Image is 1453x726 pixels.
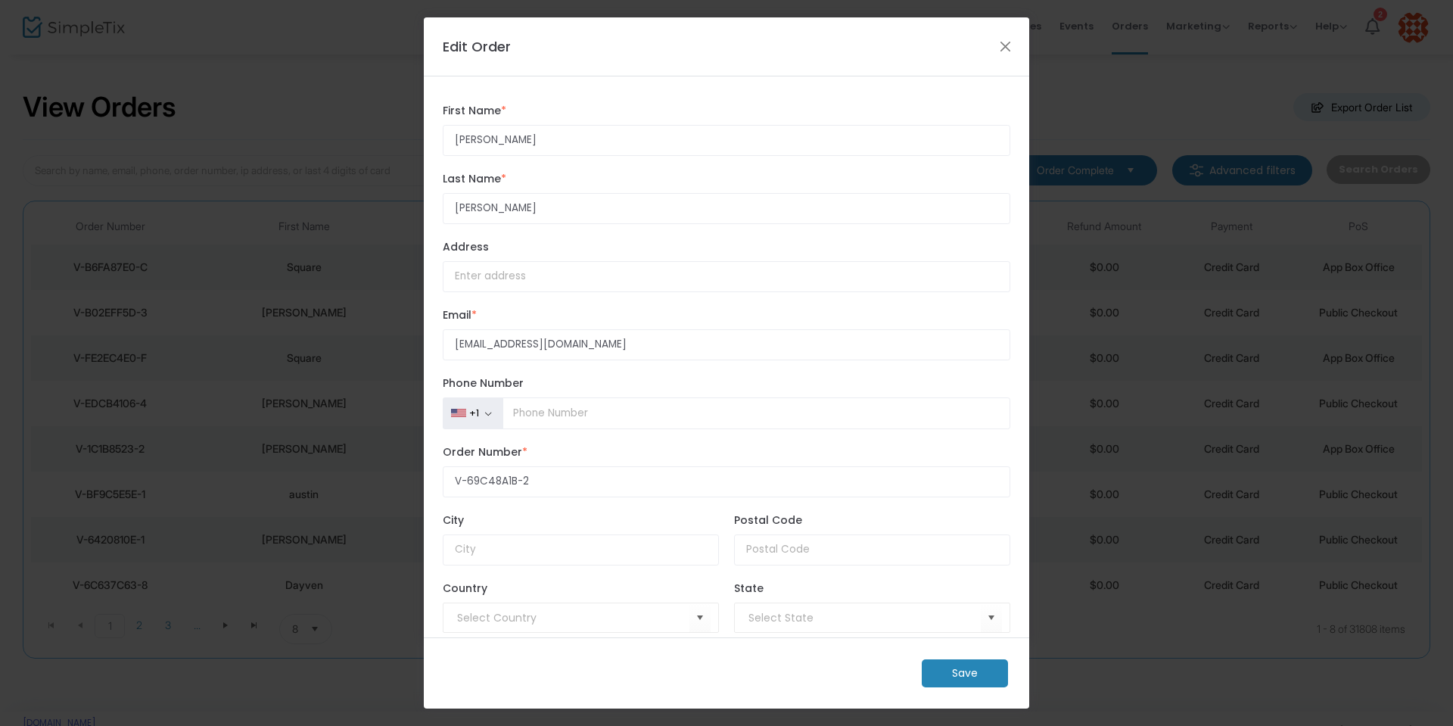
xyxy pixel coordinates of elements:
m-button: Save [922,659,1008,687]
label: Order Number [443,444,1010,460]
input: Enter last name [443,193,1010,224]
button: +1 [443,397,503,429]
input: Select Country [457,610,689,626]
input: Enter address [443,261,1010,292]
label: State [734,581,1010,597]
label: Address [443,239,1010,255]
button: Close [996,36,1016,56]
label: Email [443,307,1010,323]
input: Postal Code [734,534,1010,566]
input: Enter Order Number [443,466,1010,497]
input: Enter first name [443,125,1010,156]
label: First Name [443,103,1010,119]
input: NO DATA FOUND [748,610,981,626]
label: Postal Code [734,513,1010,528]
input: City [443,534,719,566]
label: Phone Number [443,375,1010,391]
label: Last Name [443,171,1010,187]
div: +1 [469,407,479,419]
input: Enter email [443,329,1010,360]
h4: Edit Order [443,36,511,57]
input: Phone Number [502,397,1010,429]
button: Select [689,603,711,634]
label: Country [443,581,719,597]
label: City [443,513,719,528]
button: Select [981,603,1002,634]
